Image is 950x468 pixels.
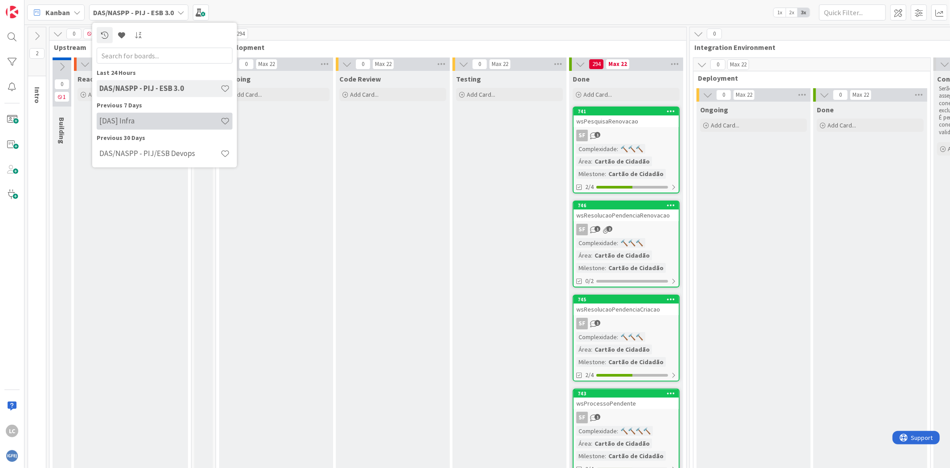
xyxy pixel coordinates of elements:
span: 2/4 [585,370,594,380]
input: Quick Filter... [819,4,886,21]
span: Add Card... [583,90,612,99]
div: 741 [574,107,679,115]
a: 741wsPesquisaRenovacaoSFComplexidade:🔨🔨🔨Área:Cartão de CidadãoMilestone:Cartão de Cidadão2/4 [573,107,680,193]
img: Visit kanbanzone.com [6,6,18,18]
div: 741wsPesquisaRenovacao [574,107,679,127]
div: LC [6,425,18,437]
span: 0 [707,29,722,39]
span: Add Card... [467,90,495,99]
span: Upstream [54,43,180,52]
span: 1 [595,226,600,232]
div: 741 [578,108,679,115]
div: Max 22 [375,62,391,66]
div: Previous 30 Days [97,133,232,142]
div: SF [576,224,588,235]
div: Previous 7 Days [97,100,232,110]
div: SF [574,224,679,235]
div: SF [576,412,588,423]
span: Kanban [45,7,70,18]
h4: DAS/NASPP - PIJ/ESB Devops [99,149,220,158]
div: Cartão de Cidadão [592,345,652,354]
div: 746 [574,201,679,209]
div: Complexidade [576,332,617,342]
div: Milestone [576,169,605,179]
span: 2/4 [585,182,594,192]
input: Search for boards... [97,47,232,63]
span: 294 [589,59,604,70]
span: 0 [472,59,487,70]
span: : [605,357,606,367]
span: 0 [54,79,69,90]
div: Max 22 [730,62,746,67]
span: 2 [607,226,612,232]
div: Milestone [576,451,605,461]
h4: DAS/NASPP - PIJ - ESB 3.0 [99,84,220,93]
span: Building [57,117,66,144]
div: Área [576,250,591,260]
span: Done [817,105,834,114]
span: : [617,238,618,248]
span: 🔨🔨🔨 [620,333,643,341]
span: : [591,250,592,260]
div: SF [576,318,588,329]
span: Add Card... [711,121,739,129]
img: avatar [6,450,18,462]
div: 746wsResolucaoPendenciaRenovacao [574,201,679,221]
span: 0 [239,59,254,70]
b: DAS/NASPP - PIJ - ESB 3.0 [93,8,174,17]
div: Max 22 [736,93,752,97]
span: 0 [710,59,726,70]
span: Add Card... [233,90,262,99]
span: Deployment [698,74,919,82]
span: 1 [595,414,600,420]
div: Complexidade [576,426,617,436]
div: wsResolucaoPendenciaCriacao [574,304,679,315]
div: Max 22 [492,62,508,66]
div: wsPesquisaRenovacao [574,115,679,127]
span: 🔨🔨🔨🔨 [620,427,651,435]
div: Max 22 [852,93,869,97]
span: Intro [33,87,42,103]
div: Max 22 [258,62,275,66]
span: : [617,332,618,342]
span: : [591,345,592,354]
span: Add Card... [350,90,379,99]
span: 🔨🔨🔨 [620,239,643,247]
div: Complexidade [576,238,617,248]
span: 1 [595,320,600,326]
div: 745 [578,296,679,303]
div: 743 [578,390,679,397]
div: Milestone [576,263,605,273]
span: 1x [774,8,786,17]
span: 2x [786,8,798,17]
div: Cartão de Cidadão [606,169,666,179]
div: Complexidade [576,144,617,154]
span: 0/2 [585,276,594,286]
div: 745 [574,296,679,304]
div: Cartão de Cidadão [606,451,666,461]
h4: [DAS] Infra [99,116,220,125]
div: Cartão de Cidadão [592,439,652,448]
div: wsProcessoPendente [574,398,679,409]
span: : [617,144,618,154]
div: 743 [574,390,679,398]
div: Área [576,439,591,448]
span: 0 [833,90,848,100]
a: 746wsResolucaoPendenciaRenovacaoSFComplexidade:🔨🔨🔨Área:Cartão de CidadãoMilestone:Cartão de Cidad... [573,201,680,287]
span: Code Review [339,74,381,83]
div: Área [576,345,591,354]
div: Área [576,156,591,166]
div: SF [574,412,679,423]
span: Development [220,43,675,52]
span: Ongoing [700,105,728,114]
div: Cartão de Cidadão [606,357,666,367]
span: 294 [233,29,248,39]
div: 746 [578,202,679,209]
span: Done [573,74,590,83]
span: 3x [798,8,810,17]
span: : [591,439,592,448]
span: Support [19,1,41,12]
div: SF [574,318,679,329]
span: 0 [66,29,82,39]
span: Testing [456,74,481,83]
